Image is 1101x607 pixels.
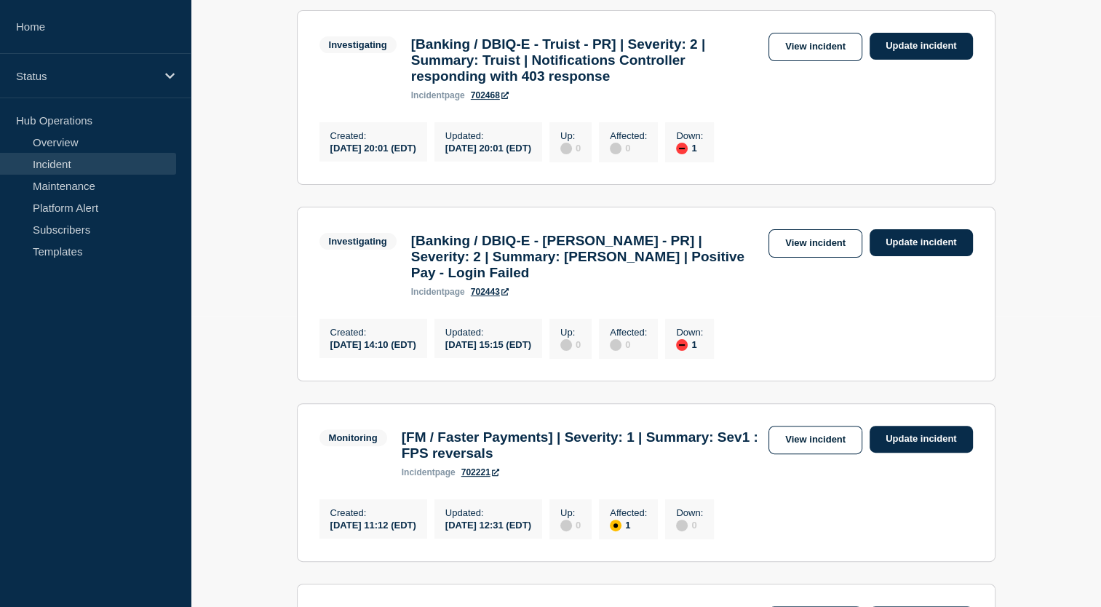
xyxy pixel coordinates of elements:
[560,143,572,154] div: disabled
[471,90,509,100] a: 702468
[610,339,621,351] div: disabled
[610,338,647,351] div: 0
[16,70,156,82] p: Status
[676,339,688,351] div: down
[319,36,397,53] span: Investigating
[676,141,703,154] div: 1
[676,143,688,154] div: down
[610,327,647,338] p: Affected :
[319,429,387,446] span: Monitoring
[768,426,862,454] a: View incident
[676,518,703,531] div: 0
[445,130,531,141] p: Updated :
[411,90,465,100] p: page
[610,130,647,141] p: Affected :
[445,327,531,338] p: Updated :
[471,287,509,297] a: 702443
[610,520,621,531] div: affected
[319,233,397,250] span: Investigating
[330,130,416,141] p: Created :
[330,338,416,350] div: [DATE] 14:10 (EDT)
[445,507,531,518] p: Updated :
[330,327,416,338] p: Created :
[560,507,581,518] p: Up :
[870,33,973,60] a: Update incident
[768,229,862,258] a: View incident
[330,507,416,518] p: Created :
[402,467,456,477] p: page
[445,518,531,531] div: [DATE] 12:31 (EDT)
[461,467,499,477] a: 702221
[610,507,647,518] p: Affected :
[560,141,581,154] div: 0
[870,426,973,453] a: Update incident
[610,518,647,531] div: 1
[676,520,688,531] div: disabled
[411,287,465,297] p: page
[560,338,581,351] div: 0
[560,339,572,351] div: disabled
[330,518,416,531] div: [DATE] 11:12 (EDT)
[445,338,531,350] div: [DATE] 15:15 (EDT)
[560,520,572,531] div: disabled
[411,36,761,84] h3: [Banking / DBIQ-E - Truist - PR] | Severity: 2 | Summary: Truist | Notifications Controller respo...
[560,130,581,141] p: Up :
[330,141,416,154] div: [DATE] 20:01 (EDT)
[560,518,581,531] div: 0
[676,338,703,351] div: 1
[560,327,581,338] p: Up :
[411,287,445,297] span: incident
[610,143,621,154] div: disabled
[402,467,435,477] span: incident
[676,327,703,338] p: Down :
[445,141,531,154] div: [DATE] 20:01 (EDT)
[610,141,647,154] div: 0
[411,233,761,281] h3: [Banking / DBIQ-E - [PERSON_NAME] - PR] | Severity: 2 | Summary: [PERSON_NAME] | Positive Pay - L...
[676,507,703,518] p: Down :
[676,130,703,141] p: Down :
[870,229,973,256] a: Update incident
[411,90,445,100] span: incident
[768,33,862,61] a: View incident
[402,429,761,461] h3: [FM / Faster Payments] | Severity: 1 | Summary: Sev1 : FPS reversals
